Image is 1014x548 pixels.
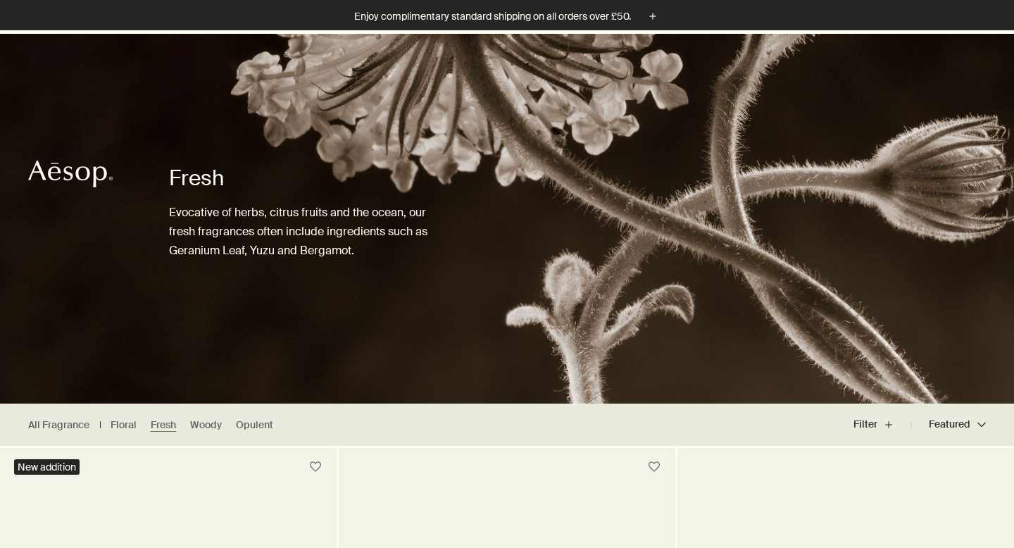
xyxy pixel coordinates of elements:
[111,418,137,432] a: Floral
[354,8,661,25] button: Enjoy complimentary standard shipping on all orders over £50.
[28,160,113,188] svg: Aesop
[169,164,451,192] h1: Fresh
[14,459,80,475] div: New addition
[28,418,89,432] a: All Fragrance
[303,454,328,480] button: Save to cabinet
[151,418,176,432] a: Fresh
[641,454,667,480] button: Save to cabinet
[236,418,273,432] a: Opulent
[25,156,116,195] a: Aesop
[190,418,222,432] a: Woody
[354,9,631,24] p: Enjoy complimentary standard shipping on all orders over £50.
[911,408,986,442] button: Featured
[169,203,451,261] p: Evocative of herbs, citrus fruits and the ocean, our fresh fragrances often include ingredients s...
[853,408,911,442] button: Filter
